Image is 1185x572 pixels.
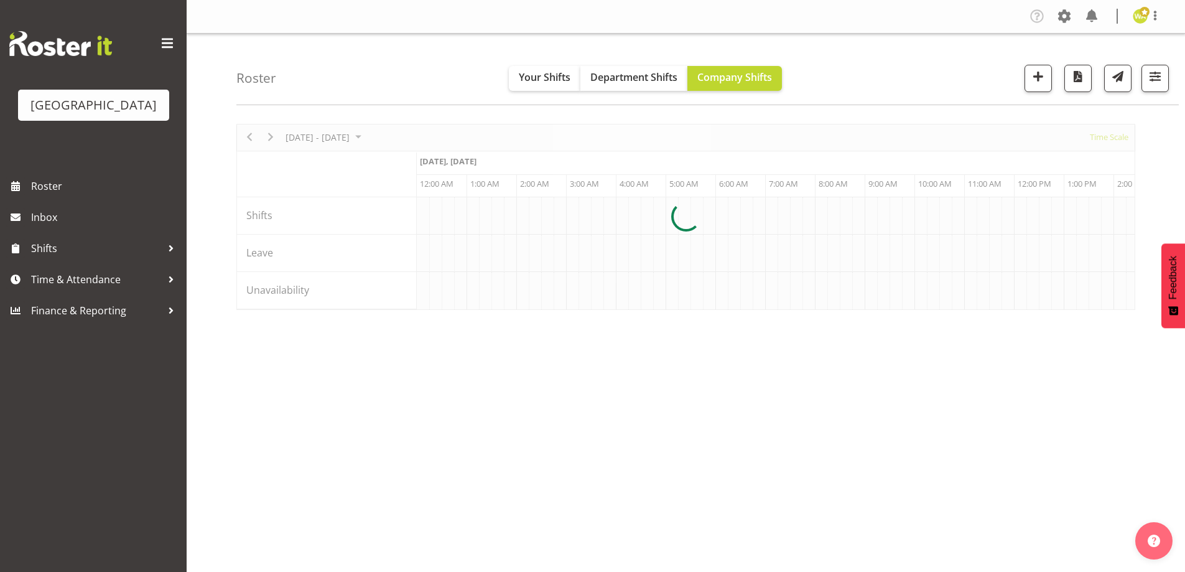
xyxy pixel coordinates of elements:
[697,70,772,84] span: Company Shifts
[519,70,570,84] span: Your Shifts
[1161,243,1185,328] button: Feedback - Show survey
[580,66,687,91] button: Department Shifts
[1141,65,1169,92] button: Filter Shifts
[1064,65,1092,92] button: Download a PDF of the roster according to the set date range.
[31,301,162,320] span: Finance & Reporting
[590,70,677,84] span: Department Shifts
[31,239,162,258] span: Shifts
[31,177,180,195] span: Roster
[30,96,157,115] div: [GEOGRAPHIC_DATA]
[31,270,162,289] span: Time & Attendance
[236,71,276,85] h4: Roster
[687,66,782,91] button: Company Shifts
[1148,535,1160,547] img: help-xxl-2.png
[1133,9,1148,24] img: wendy-auld9530.jpg
[1025,65,1052,92] button: Add a new shift
[9,31,112,56] img: Rosterit website logo
[1168,256,1179,299] span: Feedback
[509,66,580,91] button: Your Shifts
[31,208,180,227] span: Inbox
[1104,65,1132,92] button: Send a list of all shifts for the selected filtered period to all rostered employees.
